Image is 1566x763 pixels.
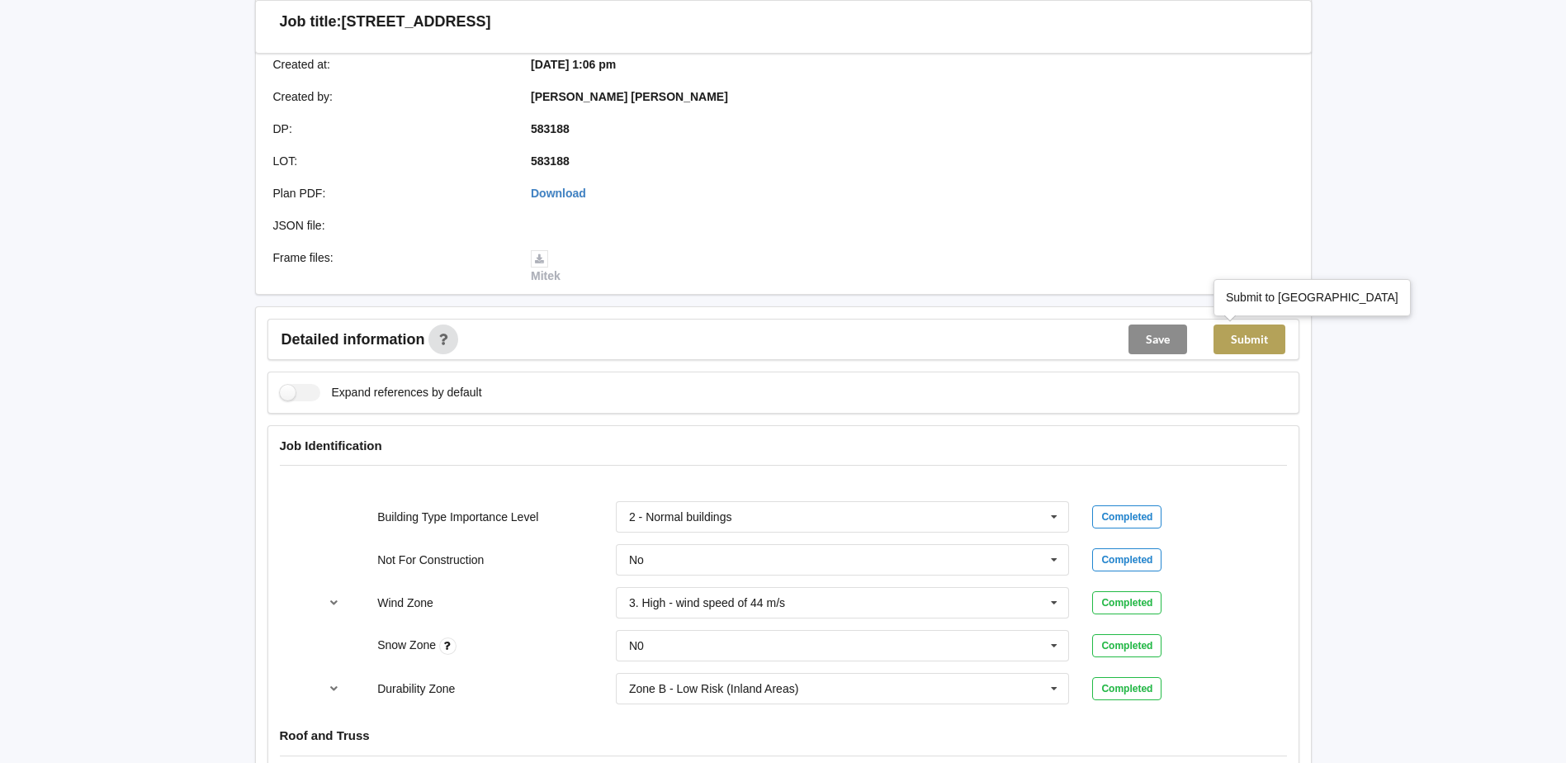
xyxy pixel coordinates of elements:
h3: Job title: [280,12,342,31]
label: Wind Zone [377,596,433,609]
div: Completed [1092,634,1161,657]
div: Zone B - Low Risk (Inland Areas) [629,683,798,694]
button: Submit [1214,325,1285,354]
a: Mitek [531,251,561,282]
button: reference-toggle [318,674,350,704]
label: Not For Construction [377,553,484,566]
div: 3. High - wind speed of 44 m/s [629,597,785,609]
a: Download [531,187,586,200]
div: Created at : [262,56,520,73]
div: Submit to [GEOGRAPHIC_DATA] [1226,289,1398,306]
h4: Roof and Truss [280,727,1287,743]
div: DP : [262,121,520,137]
div: No [629,554,644,566]
b: 583188 [531,154,570,168]
label: Building Type Importance Level [377,510,538,524]
div: N0 [629,640,644,652]
div: Completed [1092,677,1161,700]
b: 583188 [531,122,570,135]
div: Completed [1092,591,1161,614]
div: 2 - Normal buildings [629,511,732,523]
label: Snow Zone [377,638,439,652]
button: reference-toggle [318,588,350,618]
span: Detailed information [282,332,425,347]
h3: [STREET_ADDRESS] [342,12,491,31]
b: [PERSON_NAME] [PERSON_NAME] [531,90,728,103]
div: Created by : [262,88,520,105]
div: Plan PDF : [262,185,520,201]
label: Expand references by default [280,384,482,401]
h4: Job Identification [280,438,1287,453]
div: Frame files : [262,249,520,284]
div: Completed [1092,548,1161,571]
b: [DATE] 1:06 pm [531,58,616,71]
div: Completed [1092,505,1161,528]
div: JSON file : [262,217,520,234]
label: Durability Zone [377,682,455,695]
div: LOT : [262,153,520,169]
